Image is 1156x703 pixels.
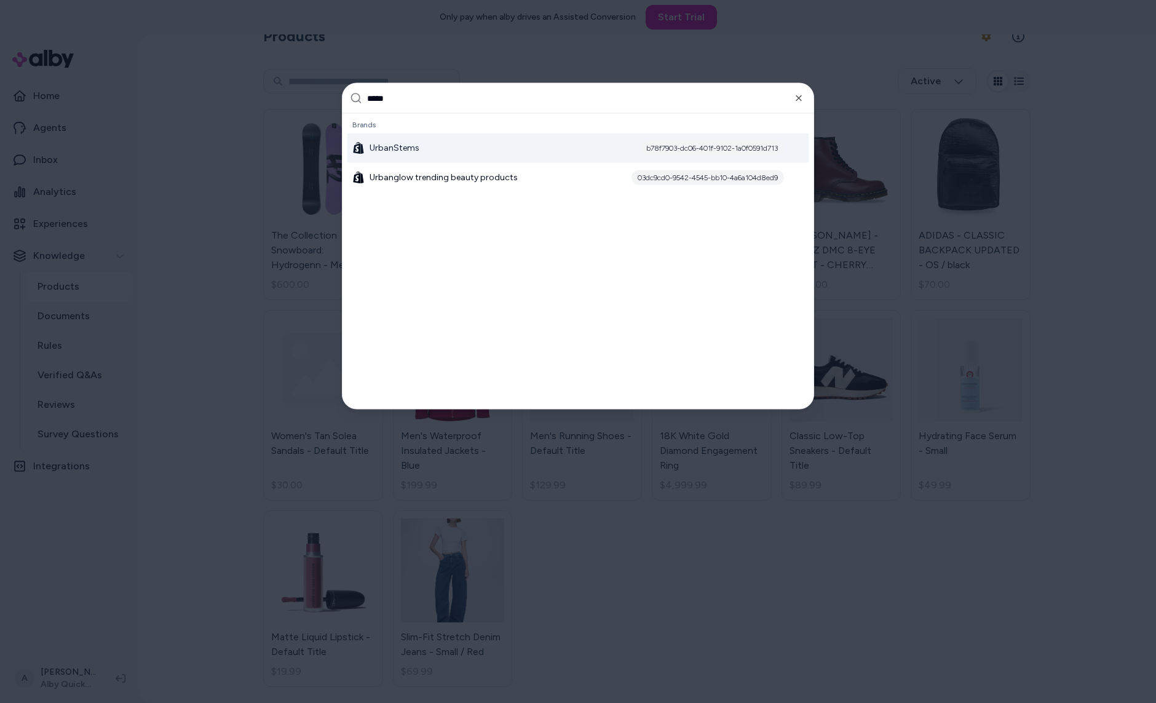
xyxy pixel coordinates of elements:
[342,114,814,409] div: Suggestions
[370,172,518,184] span: Urbanglow trending beauty products
[370,142,419,154] span: UrbanStems
[347,116,809,133] div: Brands
[631,170,784,185] div: 03dc9cd0-9542-4545-bb10-4a6a104d8ed9
[640,141,784,156] div: b78f7903-dc06-401f-9102-1a0f0591d713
